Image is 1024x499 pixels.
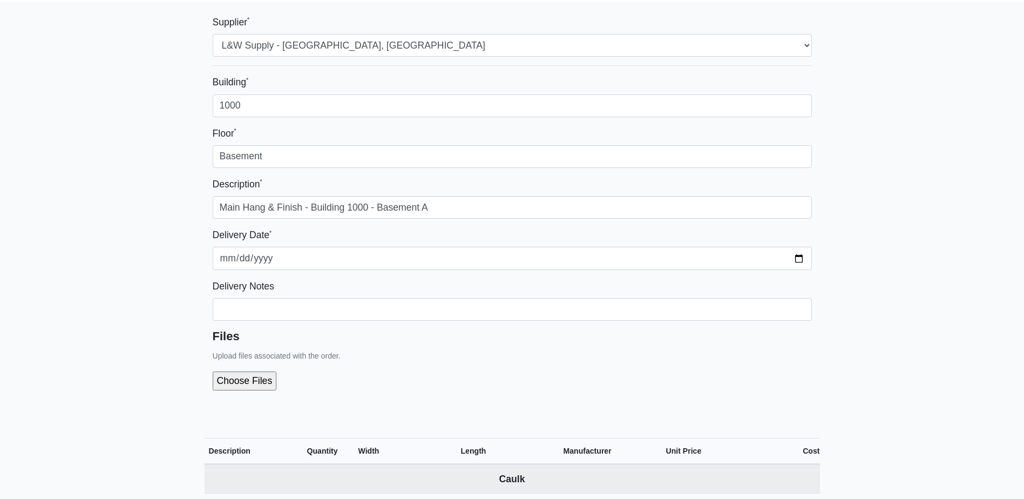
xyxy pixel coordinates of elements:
[213,227,272,242] label: Delivery Date
[461,438,564,465] th: Length
[213,329,812,343] h5: Files
[213,352,341,360] small: Upload files associated with the order.
[209,447,250,455] span: Description
[499,474,525,484] b: Caulk
[213,279,274,294] label: Delivery Notes
[213,177,262,192] label: Description
[307,438,358,465] th: Quantity
[213,126,236,141] label: Floor
[213,247,812,269] input: mm-dd-yyyy
[564,438,666,465] th: Manufacturer
[666,438,769,465] th: Unit Price
[213,15,250,30] label: Supplier
[769,438,820,465] th: Cost
[213,372,392,390] input: Choose Files
[213,75,249,90] label: Building
[358,438,461,465] th: Width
